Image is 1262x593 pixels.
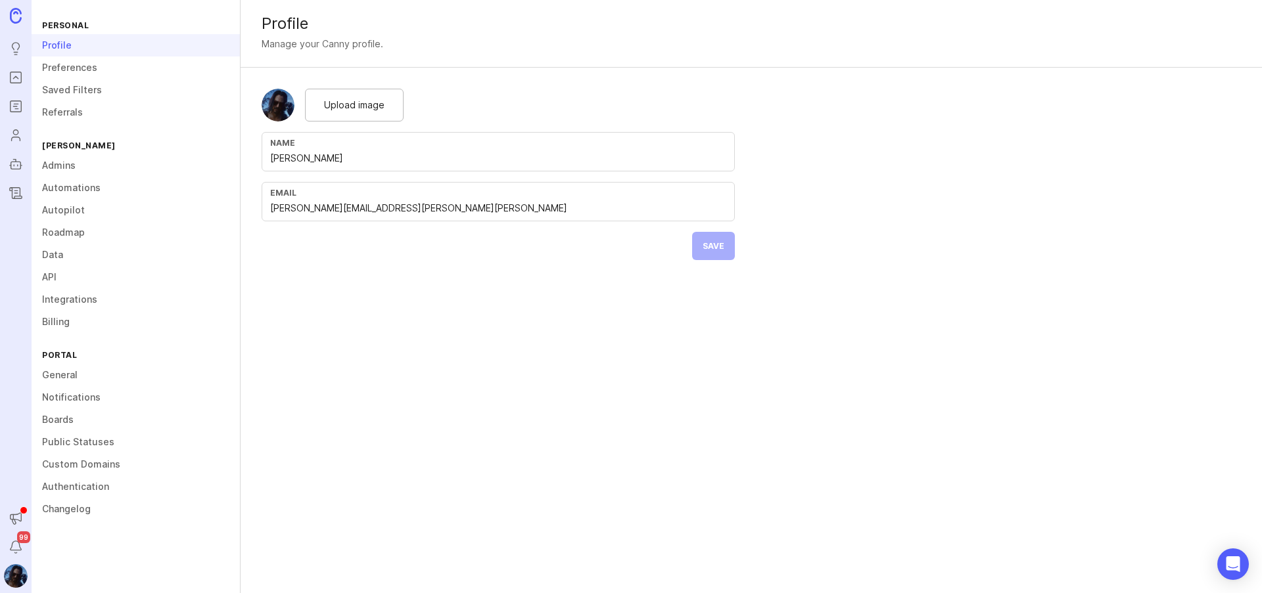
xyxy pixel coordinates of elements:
[32,364,240,386] a: General
[32,346,240,364] div: Portal
[4,95,28,118] a: Roadmaps
[32,408,240,431] a: Boards
[32,475,240,498] a: Authentication
[32,16,240,34] div: Personal
[32,453,240,475] a: Custom Domains
[4,66,28,89] a: Portal
[32,244,240,266] a: Data
[32,288,240,311] a: Integrations
[32,311,240,333] a: Billing
[32,101,240,123] a: Referrals
[262,89,294,121] img: Tim Fischer
[4,152,28,176] a: Autopilot
[4,37,28,60] a: Ideas
[4,564,28,588] img: Tim Fischer
[270,188,726,198] div: Email
[32,221,240,244] a: Roadmap
[32,177,240,199] a: Automations
[1217,548,1249,580] div: Open Intercom Messenger
[32,137,240,154] div: [PERSON_NAME]
[4,123,28,147] a: Users
[4,181,28,205] a: Changelog
[32,498,240,520] a: Changelog
[270,138,726,148] div: Name
[10,8,22,23] img: Canny Home
[4,535,28,559] button: Notifications
[32,386,240,408] a: Notifications
[4,506,28,530] button: Announcements
[324,98,385,112] span: Upload image
[17,531,30,543] span: 99
[32,154,240,177] a: Admins
[32,56,240,79] a: Preferences
[32,266,240,288] a: API
[262,16,1241,32] div: Profile
[32,431,240,453] a: Public Statuses
[32,79,240,101] a: Saved Filters
[32,199,240,221] a: Autopilot
[262,37,383,51] div: Manage your Canny profile.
